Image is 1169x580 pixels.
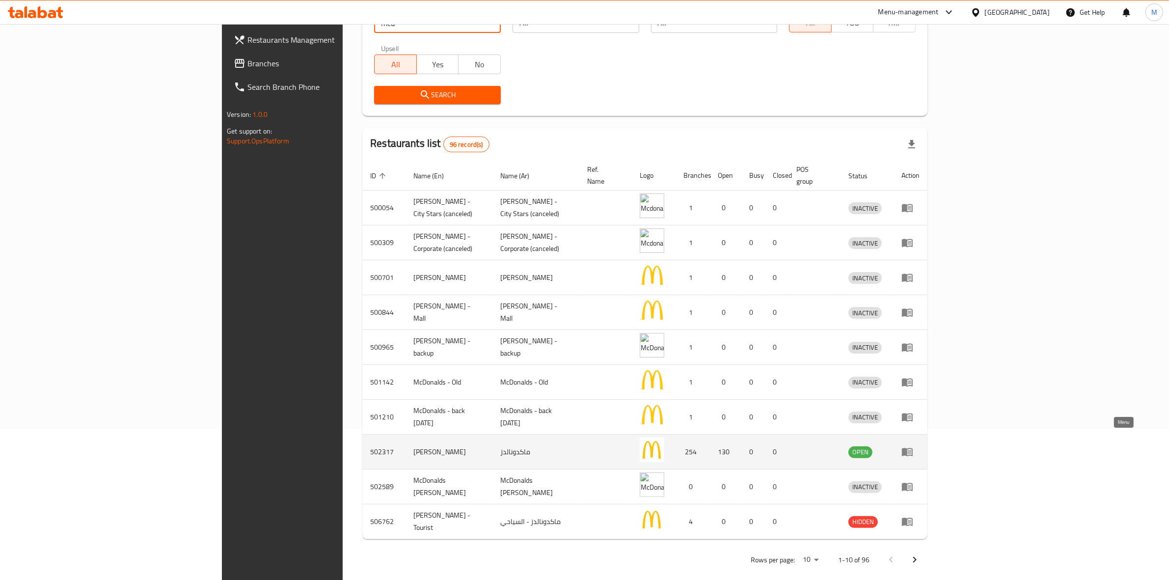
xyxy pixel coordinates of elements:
[406,260,492,295] td: [PERSON_NAME]
[458,55,501,74] button: No
[406,435,492,470] td: [PERSON_NAME]
[878,6,939,18] div: Menu-management
[1151,7,1157,18] span: M
[492,435,579,470] td: ماكدونالدز
[894,161,927,191] th: Action
[492,365,579,400] td: McDonalds - Old
[492,400,579,435] td: McDonalds - back [DATE]
[765,330,789,365] td: 0
[901,516,920,527] div: Menu
[900,133,924,156] div: Export file
[901,272,920,283] div: Menu
[765,435,789,470] td: 0
[848,412,882,423] span: INACTIVE
[710,504,742,539] td: 0
[226,28,417,52] a: Restaurants Management
[742,225,765,260] td: 0
[848,273,882,284] span: INACTIVE
[587,164,620,187] span: Ref. Name
[901,376,920,388] div: Menu
[793,16,828,30] span: All
[462,57,497,72] span: No
[247,57,409,69] span: Branches
[640,507,664,532] img: McDonald's - Tourist
[710,225,742,260] td: 0
[765,295,789,330] td: 0
[848,446,872,458] div: OPEN
[676,260,710,295] td: 1
[640,472,664,497] img: McDonalds Alex
[742,504,765,539] td: 0
[492,470,579,504] td: McDonalds [PERSON_NAME]
[227,125,272,138] span: Get support on:
[444,140,489,149] span: 96 record(s)
[416,55,459,74] button: Yes
[492,191,579,225] td: [PERSON_NAME] - City Stars (canceled)
[903,548,926,572] button: Next page
[374,55,417,74] button: All
[676,225,710,260] td: 1
[799,552,822,567] div: Rows per page:
[765,191,789,225] td: 0
[492,504,579,539] td: ماكدونالدز - السياحي
[710,435,742,470] td: 130
[406,470,492,504] td: McDonalds [PERSON_NAME]
[901,481,920,493] div: Menu
[836,16,870,30] span: TGO
[742,191,765,225] td: 0
[877,16,912,30] span: TMP
[848,377,882,388] span: INACTIVE
[901,341,920,353] div: Menu
[742,435,765,470] td: 0
[848,516,878,528] div: HIDDEN
[362,161,927,539] table: enhanced table
[901,306,920,318] div: Menu
[374,86,501,104] button: Search
[848,202,882,214] div: INACTIVE
[492,225,579,260] td: [PERSON_NAME] - Corporate (canceled)
[710,470,742,504] td: 0
[226,52,417,75] a: Branches
[381,45,399,52] label: Upsell
[848,342,882,353] span: INACTIVE
[742,260,765,295] td: 0
[492,260,579,295] td: [PERSON_NAME]
[901,237,920,249] div: Menu
[848,307,882,319] div: INACTIVE
[379,57,413,72] span: All
[765,400,789,435] td: 0
[421,57,455,72] span: Yes
[227,135,289,147] a: Support.OpsPlatform
[742,330,765,365] td: 0
[985,7,1050,18] div: [GEOGRAPHIC_DATA]
[247,81,409,93] span: Search Branch Phone
[838,554,870,566] p: 1-10 of 96
[765,365,789,400] td: 0
[382,89,493,101] span: Search
[742,161,765,191] th: Busy
[742,400,765,435] td: 0
[500,170,542,182] span: Name (Ar)
[765,504,789,539] td: 0
[765,260,789,295] td: 0
[406,400,492,435] td: McDonalds - back [DATE]
[406,295,492,330] td: [PERSON_NAME] - Mall
[632,161,676,191] th: Logo
[710,365,742,400] td: 0
[406,191,492,225] td: [PERSON_NAME] - City Stars (canceled)
[370,170,389,182] span: ID
[676,161,710,191] th: Branches
[406,365,492,400] td: McDonalds - Old
[742,470,765,504] td: 0
[742,365,765,400] td: 0
[742,295,765,330] td: 0
[406,330,492,365] td: [PERSON_NAME] - backup
[848,238,882,249] span: INACTIVE
[710,191,742,225] td: 0
[765,470,789,504] td: 0
[676,504,710,539] td: 4
[640,403,664,427] img: McDonalds - back 31 Dec
[492,330,579,365] td: [PERSON_NAME] - backup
